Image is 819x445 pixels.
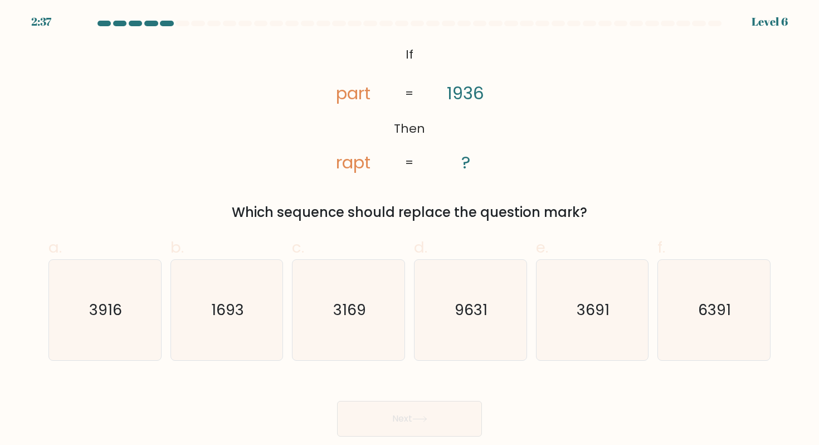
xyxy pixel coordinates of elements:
span: e. [536,236,548,258]
tspan: = [405,154,413,172]
text: 9631 [455,299,488,320]
tspan: 1936 [447,81,485,105]
tspan: rapt [336,150,370,175]
text: 3691 [577,299,610,320]
text: 3916 [90,299,123,320]
span: a. [48,236,62,258]
div: Level 6 [752,13,788,30]
button: Next [337,401,482,437]
tspan: = [405,85,413,102]
tspan: ? [461,150,470,175]
text: 1693 [211,299,244,320]
tspan: Then [394,120,425,138]
span: b. [170,236,184,258]
span: f. [657,236,665,258]
span: c. [292,236,304,258]
div: 2:37 [31,13,51,30]
text: 3169 [333,299,366,320]
svg: @import url('[URL][DOMAIN_NAME]); [301,42,518,176]
text: 6391 [699,299,732,320]
tspan: If [406,46,413,63]
tspan: part [336,81,370,105]
span: d. [414,236,427,258]
div: Which sequence should replace the question mark? [55,202,764,223]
